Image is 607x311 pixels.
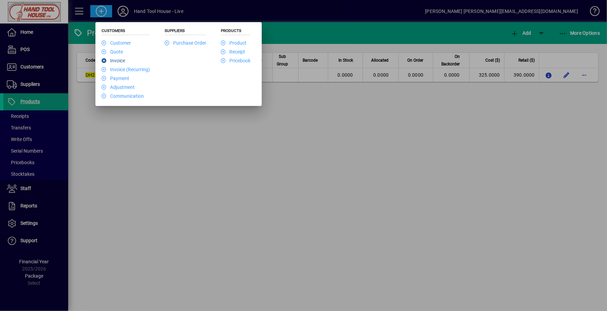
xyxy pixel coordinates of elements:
a: Invoice [102,58,125,63]
a: Payment [102,76,129,81]
a: Communication [102,93,144,99]
h5: Products [221,28,251,35]
h5: Suppliers [165,28,206,35]
a: Product [221,40,246,46]
a: Adjustment [102,84,135,90]
a: Receipt [221,49,245,55]
a: Quote [102,49,123,55]
a: Customer [102,40,131,46]
a: Purchase Order [165,40,206,46]
h5: Customers [102,28,150,35]
a: Invoice (Recurring) [102,67,150,72]
a: Pricebook [221,58,251,63]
